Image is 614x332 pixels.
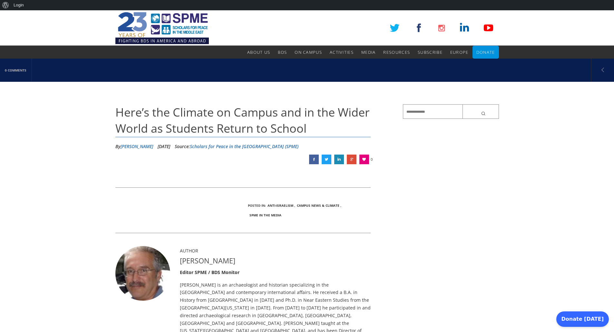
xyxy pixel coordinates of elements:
[371,155,373,164] span: 0
[249,213,281,217] a: SPME in the Media
[297,203,339,208] a: Campus News & Climate
[334,155,344,164] a: Here’s the Climate on Campus and in the Wider World as Students Return to School
[247,46,270,59] a: About Us
[180,248,198,254] span: AUTHOR
[158,142,170,151] li: [DATE]
[278,49,287,55] span: BDS
[180,256,371,266] h4: [PERSON_NAME]
[361,46,376,59] a: Media
[361,49,376,55] span: Media
[309,155,319,164] a: Here’s the Climate on Campus and in the Wider World as Students Return to School
[450,49,469,55] span: Europe
[476,46,495,59] a: Donate
[418,46,443,59] a: Subscribe
[115,104,370,136] span: Here’s the Climate on Campus and in the Wider World as Students Return to School
[121,143,153,149] a: [PERSON_NAME]
[175,142,298,151] div: Source:
[248,201,266,210] li: Posted In:
[190,143,298,149] a: Scholars for Peace in the [GEOGRAPHIC_DATA] (SPME)
[450,46,469,59] a: Europe
[278,46,287,59] a: BDS
[418,49,443,55] span: Subscribe
[268,203,293,208] a: Anti-Israelism
[180,269,239,275] strong: Editor SPME / BDS Monitor
[322,155,331,164] a: Here’s the Climate on Campus and in the Wider World as Students Return to School
[347,155,356,164] a: Here’s the Climate on Campus and in the Wider World as Students Return to School
[247,49,270,55] span: About Us
[115,142,153,151] li: By
[383,46,410,59] a: Resources
[295,49,322,55] span: On Campus
[383,49,410,55] span: Resources
[330,49,354,55] span: Activities
[295,46,322,59] a: On Campus
[476,49,495,55] span: Donate
[330,46,354,59] a: Activities
[115,10,209,46] img: SPME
